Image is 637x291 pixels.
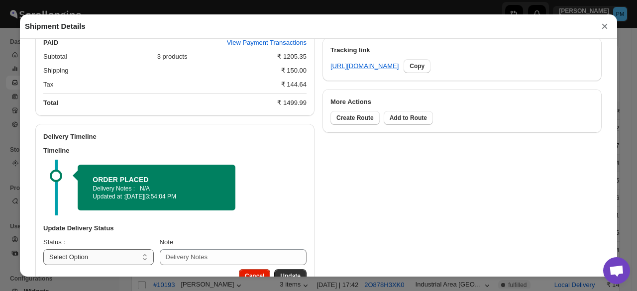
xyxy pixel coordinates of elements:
div: Shipping [43,66,273,76]
span: [DATE] | 3:54:04 PM [125,193,176,200]
h3: Tracking link [330,45,594,55]
button: Add to Route [384,111,433,125]
input: Delivery Notes [160,249,307,265]
span: Copy [410,62,425,70]
p: Delivery Notes : [93,185,135,193]
p: Updated at : [93,193,220,200]
h3: Timeline [43,146,307,156]
span: Status : [43,238,65,246]
b: Total [43,99,58,106]
h2: PAID [43,38,58,48]
div: Subtotal [43,52,149,62]
div: ₹ 1205.35 [277,52,307,62]
span: Cancel [245,272,264,280]
button: Cancel [239,269,270,283]
button: View Payment Transactions [221,35,313,51]
div: ₹ 1499.99 [277,98,307,108]
h2: Shipment Details [25,21,86,31]
span: View Payment Transactions [227,38,307,48]
button: Copy [404,59,430,73]
a: Open chat [603,257,630,284]
div: 3 products [157,52,270,62]
div: Tax [43,80,273,90]
span: Note [160,238,173,246]
button: Update [274,269,307,283]
h3: Update Delivery Status [43,223,307,233]
div: ₹ 150.00 [281,66,307,76]
button: × [597,19,612,33]
h2: ORDER PLACED [93,175,220,185]
p: N/A [140,185,150,193]
span: Update [280,272,301,280]
h2: Delivery Timeline [43,132,307,142]
span: Create Route [336,114,374,122]
a: [URL][DOMAIN_NAME] [330,61,399,71]
h3: More Actions [330,97,594,107]
button: Create Route [330,111,380,125]
div: ₹ 144.64 [281,80,307,90]
span: Add to Route [390,114,427,122]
